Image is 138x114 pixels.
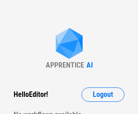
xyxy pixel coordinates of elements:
span: Logout [93,91,113,98]
div: Hello Editor ! [14,87,48,102]
button: Logout [81,87,124,102]
div: AI [86,61,93,69]
img: Apprentice AI [51,28,87,61]
div: APPRENTICE [46,61,84,69]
